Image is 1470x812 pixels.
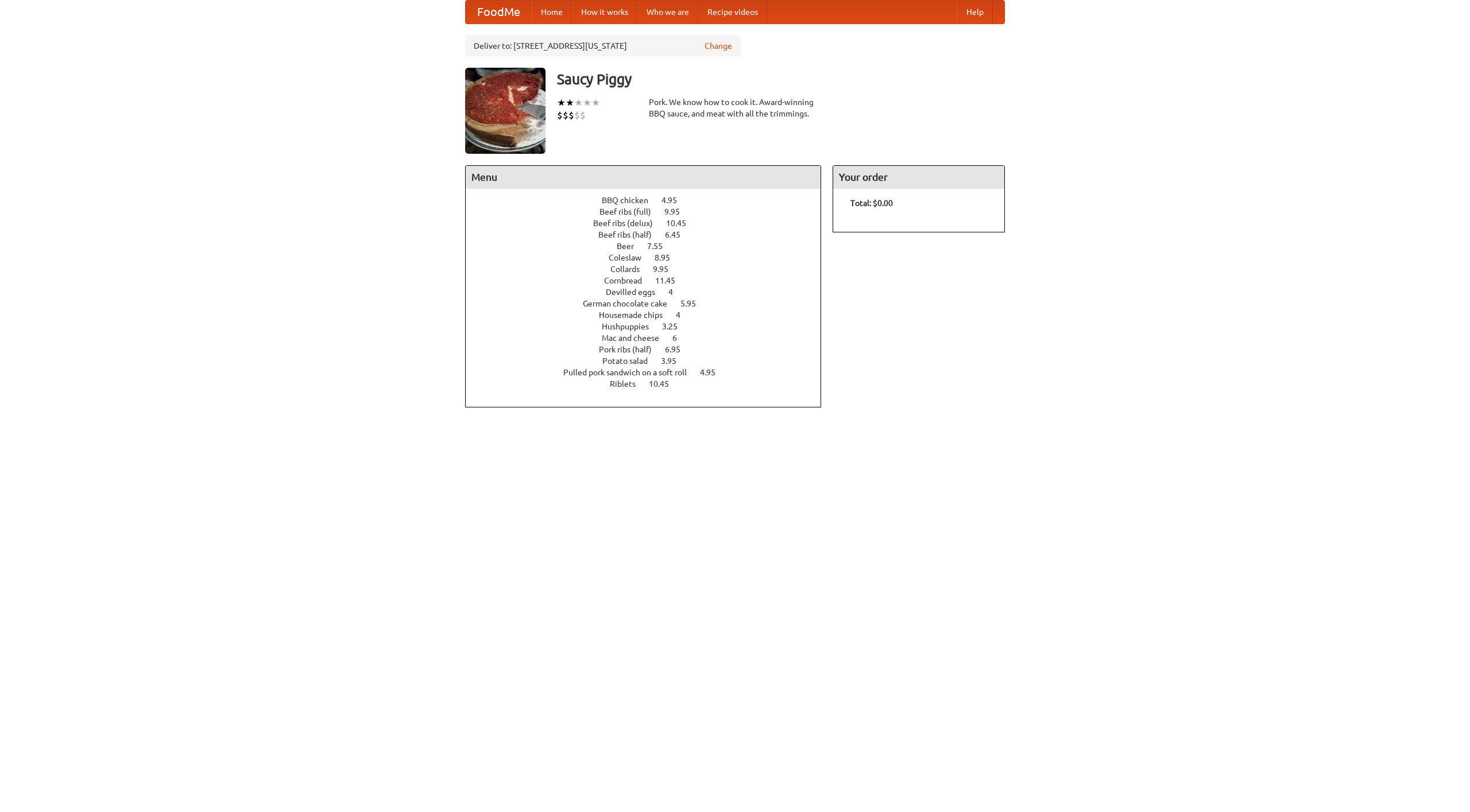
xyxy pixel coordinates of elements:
h4: Menu [466,166,821,189]
span: 11.45 [655,276,687,285]
span: 4.95 [661,196,688,205]
b: Total: $0.00 [850,199,893,208]
span: Pork ribs (half) [599,345,663,354]
a: Change [705,40,732,52]
a: Beer 7.55 [617,242,684,251]
a: Beef ribs (delux) 10.45 [593,219,707,228]
a: Hushpuppies 3.25 [602,322,699,331]
a: Mac and cheese 6 [602,333,698,343]
a: Beef ribs (half) 6.45 [598,230,702,239]
a: How it works [572,1,637,24]
span: Cornbread [604,276,653,285]
a: Riblets 10.45 [610,379,690,388]
span: 10.45 [649,379,680,388]
span: Coleslaw [609,253,653,262]
li: ★ [591,96,600,109]
span: 6.45 [665,230,692,239]
span: 9.95 [664,207,691,216]
a: Coleslaw 8.95 [609,253,691,262]
span: 6.95 [665,345,692,354]
span: Beef ribs (delux) [593,219,664,228]
span: 4 [668,287,684,297]
a: Beef ribs (full) 9.95 [599,207,701,216]
a: Potato salad 3.95 [602,356,698,366]
div: Deliver to: [STREET_ADDRESS][US_STATE] [465,36,741,56]
li: ★ [583,96,591,109]
span: Beef ribs (half) [598,230,663,239]
span: Devilled eggs [606,287,667,297]
a: Recipe videos [698,1,767,24]
a: Housemade chips 4 [599,310,702,320]
span: 3.95 [661,356,688,366]
a: Devilled eggs 4 [606,287,694,297]
span: BBQ chicken [602,196,660,205]
span: 7.55 [647,242,674,251]
a: FoodMe [466,1,532,24]
a: BBQ chicken 4.95 [602,196,698,205]
a: Pulled pork sandwich on a soft roll 4.95 [563,368,737,377]
span: 6 [672,333,688,343]
span: 4 [676,310,692,320]
a: German chocolate cake 5.95 [583,299,717,308]
span: 8.95 [655,253,682,262]
li: $ [580,109,586,122]
span: Mac and cheese [602,333,671,343]
h4: Your order [833,166,1004,189]
h3: Saucy Piggy [557,68,1005,91]
span: 5.95 [680,299,707,308]
a: Help [957,1,993,24]
span: Housemade chips [599,310,674,320]
span: Beer [617,242,645,251]
li: ★ [566,96,574,109]
span: Potato salad [602,356,659,366]
span: 10.45 [666,219,698,228]
span: Pulled pork sandwich on a soft roll [563,368,698,377]
li: $ [568,109,574,122]
span: Hushpuppies [602,322,660,331]
a: Home [532,1,572,24]
a: Who we are [637,1,698,24]
span: German chocolate cake [583,299,679,308]
a: Collards 9.95 [610,265,690,274]
span: 4.95 [700,368,727,377]
span: 3.25 [662,322,689,331]
span: Beef ribs (full) [599,207,663,216]
li: ★ [557,96,566,109]
span: 9.95 [653,265,680,274]
li: $ [574,109,580,122]
li: ★ [574,96,583,109]
li: $ [563,109,568,122]
span: Riblets [610,379,647,388]
div: Pork. We know how to cook it. Award-winning BBQ sauce, and meat with all the trimmings. [649,96,821,119]
span: Collards [610,265,651,274]
img: angular.jpg [465,68,546,154]
li: $ [557,109,563,122]
a: Pork ribs (half) 6.95 [599,345,702,354]
a: Cornbread 11.45 [604,276,697,285]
